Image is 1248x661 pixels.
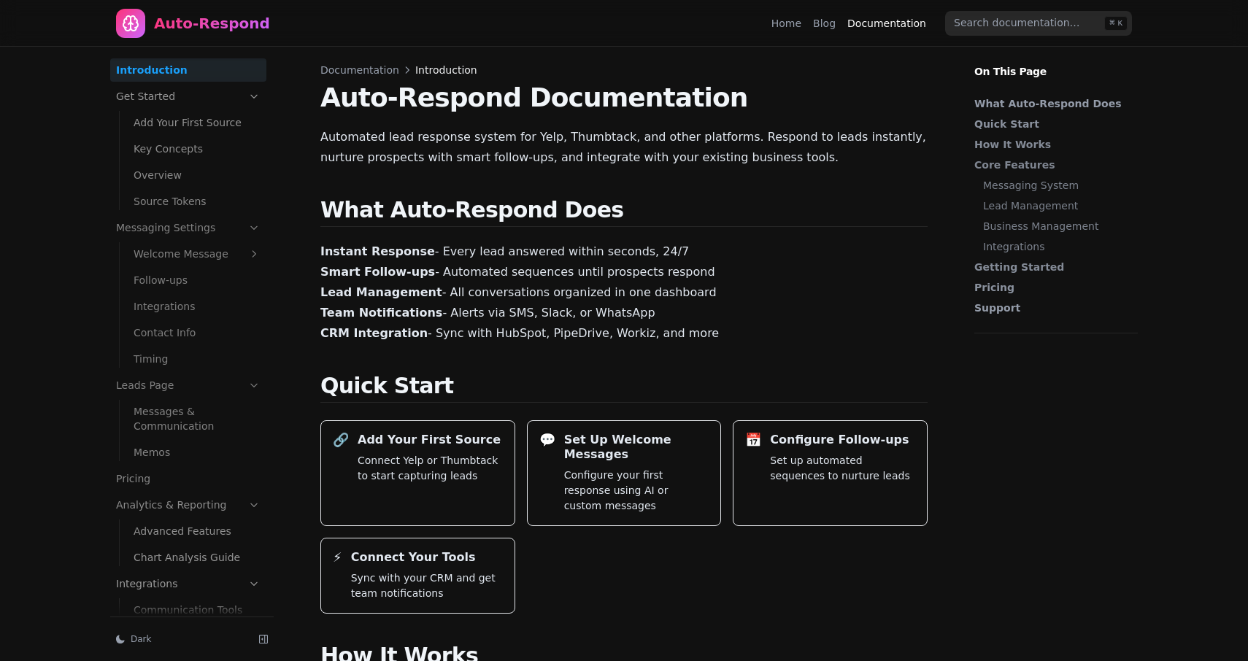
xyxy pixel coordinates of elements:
a: Communication Tools [128,598,266,622]
h1: Auto-Respond Documentation [320,83,928,112]
p: On This Page [963,47,1149,79]
a: ⚡Connect Your ToolsSync with your CRM and get team notifications [320,538,515,614]
a: Follow-ups [128,268,266,292]
a: Pricing [974,280,1130,295]
a: Getting Started [974,260,1130,274]
a: Messaging System [983,178,1130,193]
button: Dark [110,629,247,649]
a: 🔗Add Your First SourceConnect Yelp or Thumbtack to start capturing leads [320,420,515,526]
a: Welcome Message [128,242,266,266]
p: Connect Yelp or Thumbtack to start capturing leads [358,453,503,484]
a: Quick Start [974,117,1130,131]
a: Overview [128,163,266,187]
input: Search documentation… [945,11,1132,36]
div: 📅 [745,433,761,447]
div: 💬 [539,433,555,447]
a: Home page [116,9,270,38]
a: Messages & Communication [128,400,266,438]
a: Pricing [110,467,266,490]
a: What Auto-Respond Does [974,96,1130,111]
div: 🔗 [333,433,349,447]
strong: Lead Management [320,285,442,299]
p: Set up automated sequences to nurture leads [770,453,915,484]
a: Messaging Settings [110,216,266,239]
div: ⚡ [333,550,342,565]
a: Chart Analysis Guide [128,546,266,569]
p: Sync with your CRM and get team notifications [351,571,503,601]
a: Key Concepts [128,137,266,161]
span: Documentation [320,63,399,77]
a: Timing [128,347,266,371]
a: Introduction [110,58,266,82]
a: Memos [128,441,266,464]
a: Leads Page [110,374,266,397]
strong: CRM Integration [320,326,428,340]
a: Lead Management [983,198,1130,213]
a: Source Tokens [128,190,266,213]
a: Business Management [983,219,1130,233]
a: Core Features [974,158,1130,172]
a: Advanced Features [128,519,266,543]
a: Blog [813,16,836,31]
button: Collapse sidebar [253,629,274,649]
h3: Set Up Welcome Messages [564,433,709,462]
a: Home [771,16,801,31]
a: Add Your First Source [128,111,266,134]
p: Automated lead response system for Yelp, Thumbtack, and other platforms. Respond to leads instant... [320,127,928,168]
strong: Smart Follow-ups [320,265,435,279]
h2: What Auto-Respond Does [320,197,928,227]
a: Analytics & Reporting [110,493,266,517]
span: Introduction [415,63,477,77]
a: 📅Configure Follow-upsSet up automated sequences to nurture leads [733,420,928,526]
h3: Configure Follow-ups [770,433,909,447]
h3: Add Your First Source [358,433,501,447]
strong: Instant Response [320,244,435,258]
strong: Team Notifications [320,306,442,320]
a: 💬Set Up Welcome MessagesConfigure your first response using AI or custom messages [527,420,722,526]
h2: Quick Start [320,373,928,403]
a: Documentation [847,16,926,31]
div: Auto-Respond [154,13,270,34]
h3: Connect Your Tools [351,550,476,565]
a: Integrations [110,572,266,595]
a: Support [974,301,1130,315]
p: Configure your first response using AI or custom messages [564,468,709,514]
a: Contact Info [128,321,266,344]
a: Integrations [128,295,266,318]
p: - Every lead answered within seconds, 24/7 - Automated sequences until prospects respond - All co... [320,241,928,344]
a: How It Works [974,137,1130,152]
a: Integrations [983,239,1130,254]
a: Get Started [110,85,266,108]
